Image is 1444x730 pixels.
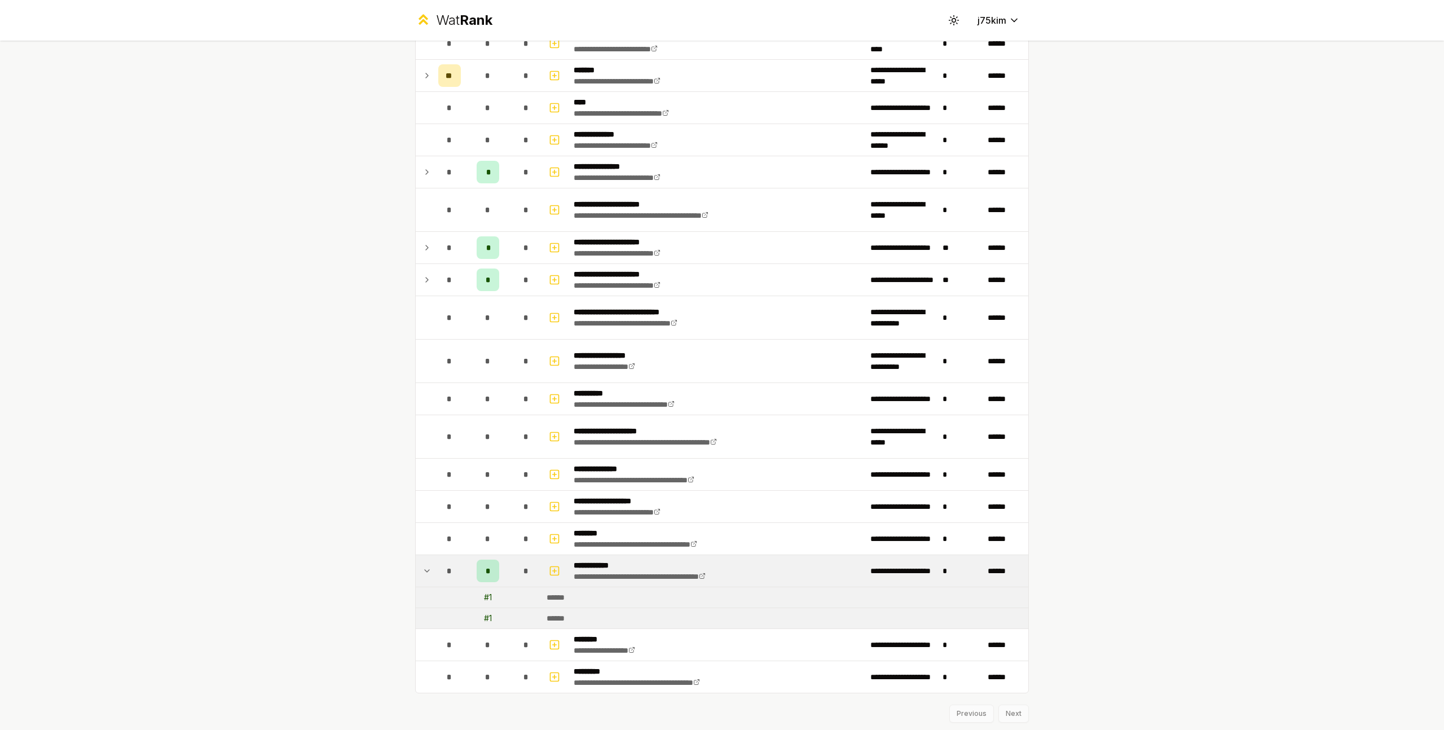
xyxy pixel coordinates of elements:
[460,12,492,28] span: Rank
[968,10,1029,30] button: j75kim
[484,592,492,603] div: # 1
[436,11,492,29] div: Wat
[978,14,1006,27] span: j75kim
[415,11,492,29] a: WatRank
[484,613,492,624] div: # 1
